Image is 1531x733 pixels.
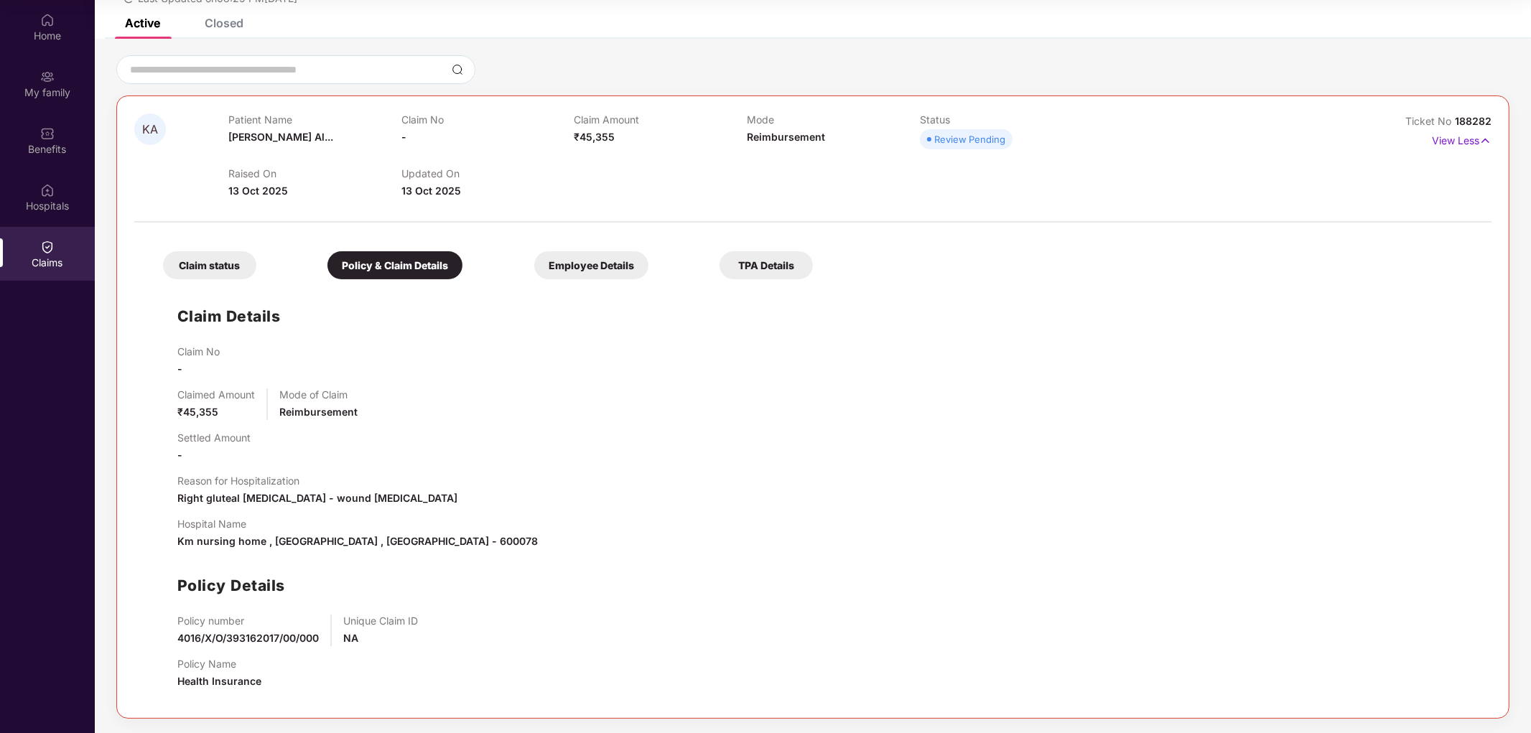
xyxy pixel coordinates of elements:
img: svg+xml;base64,PHN2ZyB4bWxucz0iaHR0cDovL3d3dy53My5vcmcvMjAwMC9zdmciIHdpZHRoPSIxNyIgaGVpZ2h0PSIxNy... [1479,133,1492,149]
div: TPA Details [720,251,813,279]
span: Health Insurance [177,675,261,687]
p: Reason for Hospitalization [177,475,457,487]
p: Raised On [228,167,401,179]
p: Claimed Amount [177,388,255,401]
span: 188282 [1455,115,1492,127]
span: Km nursing home , [GEOGRAPHIC_DATA] , [GEOGRAPHIC_DATA] - 600078 [177,535,538,547]
img: svg+xml;base64,PHN2ZyBpZD0iQmVuZWZpdHMiIHhtbG5zPSJodHRwOi8vd3d3LnczLm9yZy8yMDAwL3N2ZyIgd2lkdGg9Ij... [40,126,55,141]
p: Mode [747,113,920,126]
p: Claim No [177,345,220,358]
p: Claim Amount [574,113,747,126]
p: Settled Amount [177,431,251,444]
div: Policy & Claim Details [327,251,462,279]
p: Hospital Name [177,518,538,530]
p: Mode of Claim [279,388,358,401]
span: 13 Oct 2025 [401,185,461,197]
p: View Less [1432,129,1492,149]
h1: Policy Details [177,574,285,597]
img: svg+xml;base64,PHN2ZyBpZD0iQ2xhaW0iIHhtbG5zPSJodHRwOi8vd3d3LnczLm9yZy8yMDAwL3N2ZyIgd2lkdGg9IjIwIi... [40,240,55,254]
span: - [177,449,182,461]
p: Patient Name [228,113,401,126]
h1: Claim Details [177,304,281,328]
span: ₹45,355 [574,131,615,143]
div: Closed [205,16,243,30]
p: Claim No [401,113,574,126]
div: Claim status [163,251,256,279]
img: svg+xml;base64,PHN2ZyB3aWR0aD0iMjAiIGhlaWdodD0iMjAiIHZpZXdCb3g9IjAgMCAyMCAyMCIgZmlsbD0ibm9uZSIgeG... [40,70,55,84]
span: Reimbursement [747,131,825,143]
span: 13 Oct 2025 [228,185,288,197]
span: Reimbursement [279,406,358,418]
div: Employee Details [534,251,648,279]
span: Right gluteal [MEDICAL_DATA] - wound [MEDICAL_DATA] [177,492,457,504]
p: Policy number [177,615,319,627]
p: Status [920,113,1093,126]
img: svg+xml;base64,PHN2ZyBpZD0iSG9zcGl0YWxzIiB4bWxucz0iaHR0cDovL3d3dy53My5vcmcvMjAwMC9zdmciIHdpZHRoPS... [40,183,55,197]
span: - [177,363,182,375]
span: KA [142,123,158,136]
p: Unique Claim ID [343,615,418,627]
img: svg+xml;base64,PHN2ZyBpZD0iU2VhcmNoLTMyeDMyIiB4bWxucz0iaHR0cDovL3d3dy53My5vcmcvMjAwMC9zdmciIHdpZH... [452,64,463,75]
span: 4016/X/O/393162017/00/000 [177,632,319,644]
div: Review Pending [934,132,1005,146]
span: Ticket No [1405,115,1455,127]
span: [PERSON_NAME] Al... [228,131,333,143]
img: svg+xml;base64,PHN2ZyBpZD0iSG9tZSIgeG1sbnM9Imh0dHA6Ly93d3cudzMub3JnLzIwMDAvc3ZnIiB3aWR0aD0iMjAiIG... [40,13,55,27]
div: Active [125,16,160,30]
p: Updated On [401,167,574,179]
span: ₹45,355 [177,406,218,418]
span: - [401,131,406,143]
p: Policy Name [177,658,261,670]
span: NA [343,632,358,644]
